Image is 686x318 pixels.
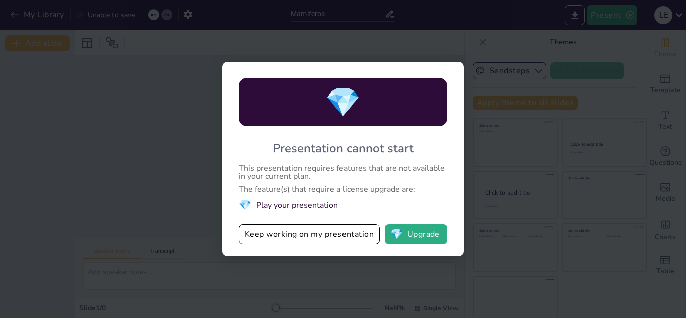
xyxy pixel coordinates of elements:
div: The feature(s) that require a license upgrade are: [239,185,447,193]
div: Presentation cannot start [273,140,414,156]
button: diamondUpgrade [385,224,447,244]
span: diamond [390,229,403,239]
button: Keep working on my presentation [239,224,380,244]
li: Play your presentation [239,198,447,212]
span: diamond [239,198,251,212]
div: This presentation requires features that are not available in your current plan. [239,164,447,180]
span: diamond [325,83,361,122]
